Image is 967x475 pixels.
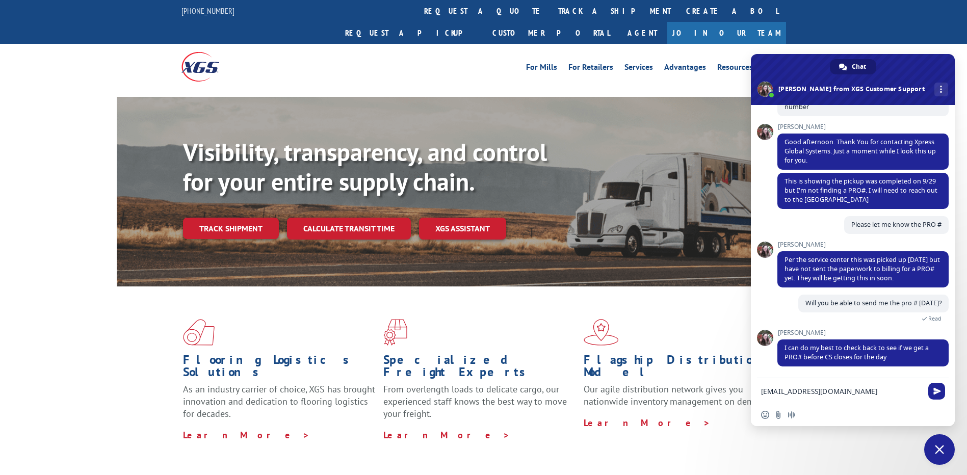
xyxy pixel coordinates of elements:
h1: Specialized Freight Experts [383,354,576,383]
a: Calculate transit time [287,218,411,240]
span: As an industry carrier of choice, XGS has brought innovation and dedication to flooring logistics... [183,383,375,419]
a: [PHONE_NUMBER] [181,6,234,16]
textarea: Compose your message... [761,387,922,396]
a: Track shipment [183,218,279,239]
span: Per the service center this was picked up [DATE] but have not sent the paperwork to billing for a... [785,255,940,282]
span: [PERSON_NAME] [777,241,949,248]
a: Customer Portal [485,22,617,44]
span: Chat [852,59,866,74]
img: xgs-icon-flagship-distribution-model-red [584,319,619,346]
p: From overlength loads to delicate cargo, our experienced staff knows the best way to move your fr... [383,383,576,429]
span: This is showing the pickup was completed on 9/29 but I'm not finding a PRO#. I will need to reach... [785,177,937,204]
span: Send [928,383,945,400]
a: Request a pickup [337,22,485,44]
h1: Flooring Logistics Solutions [183,354,376,383]
h1: Flagship Distribution Model [584,354,776,383]
span: Read [928,315,942,322]
span: Will you be able to send me the pro # [DATE]? [805,299,942,307]
a: XGS ASSISTANT [419,218,506,240]
div: Close chat [924,434,955,465]
b: Visibility, transparency, and control for your entire supply chain. [183,136,547,197]
a: Services [624,63,653,74]
span: Please let me know the PRO # [851,220,942,229]
a: Learn More > [183,429,310,441]
div: More channels [934,83,948,96]
a: Agent [617,22,667,44]
a: For Mills [526,63,557,74]
div: Chat [830,59,876,74]
span: Good afternoon. Thank You for contacting Xpress Global Systems. Just a moment while I look this u... [785,138,936,165]
img: xgs-icon-focused-on-flooring-red [383,319,407,346]
span: I can do my best to check back to see if we get a PRO# before CS closes for the day [785,344,929,361]
span: Our agile distribution network gives you nationwide inventory management on demand. [584,383,771,407]
a: Join Our Team [667,22,786,44]
a: For Retailers [568,63,613,74]
a: Learn More > [383,429,510,441]
span: Send a file [774,411,782,419]
span: Insert an emoji [761,411,769,419]
a: Advantages [664,63,706,74]
a: Learn More > [584,417,711,429]
span: [PERSON_NAME] [777,329,949,336]
span: [PERSON_NAME] [777,123,949,130]
img: xgs-icon-total-supply-chain-intelligence-red [183,319,215,346]
a: Resources [717,63,753,74]
span: Audio message [788,411,796,419]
